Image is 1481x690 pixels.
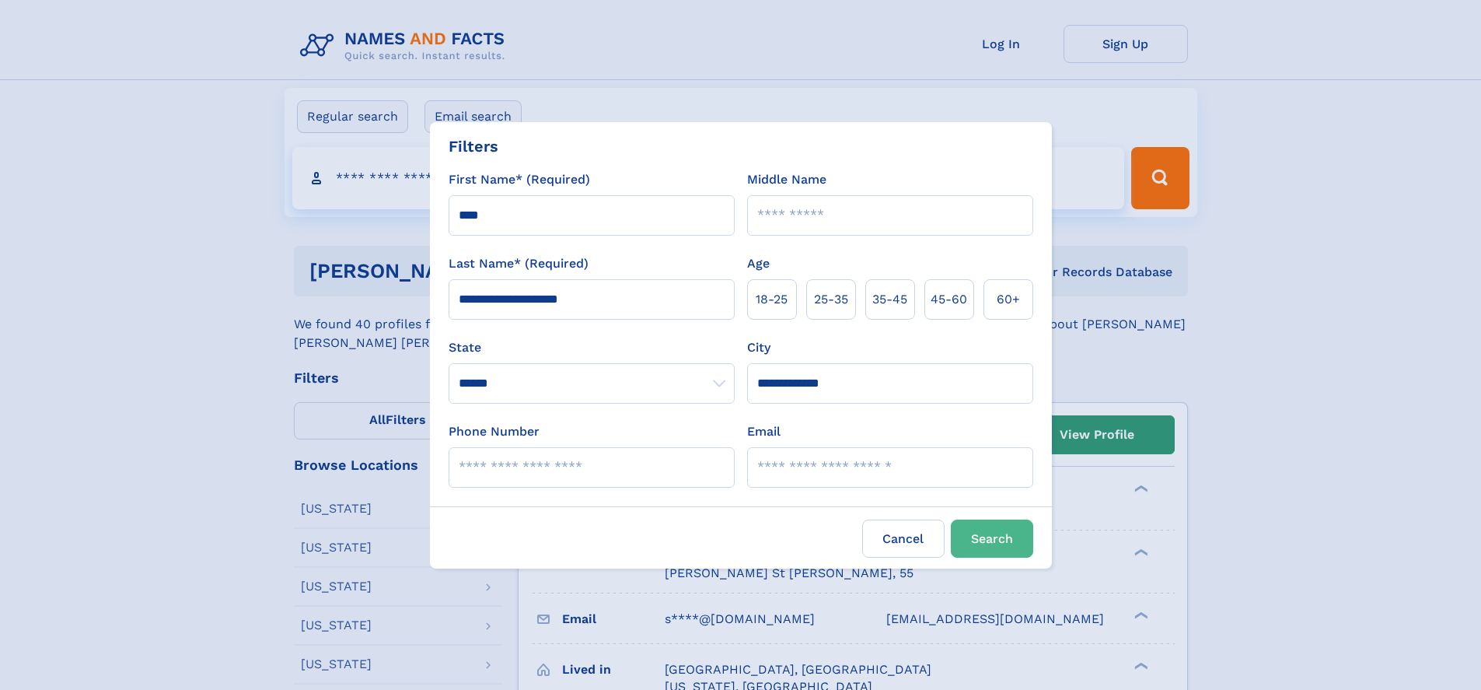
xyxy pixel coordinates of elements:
label: City [747,338,770,357]
span: 45‑60 [931,290,967,309]
label: Middle Name [747,170,826,189]
label: Last Name* (Required) [449,254,589,273]
span: 25‑35 [814,290,848,309]
label: Age [747,254,770,273]
span: 35‑45 [872,290,907,309]
label: Phone Number [449,422,540,441]
label: State [449,338,735,357]
button: Search [951,520,1033,558]
label: Email [747,422,781,441]
label: Cancel [862,520,945,558]
div: Filters [449,135,498,158]
span: 18‑25 [756,290,788,309]
span: 60+ [997,290,1020,309]
label: First Name* (Required) [449,170,590,189]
